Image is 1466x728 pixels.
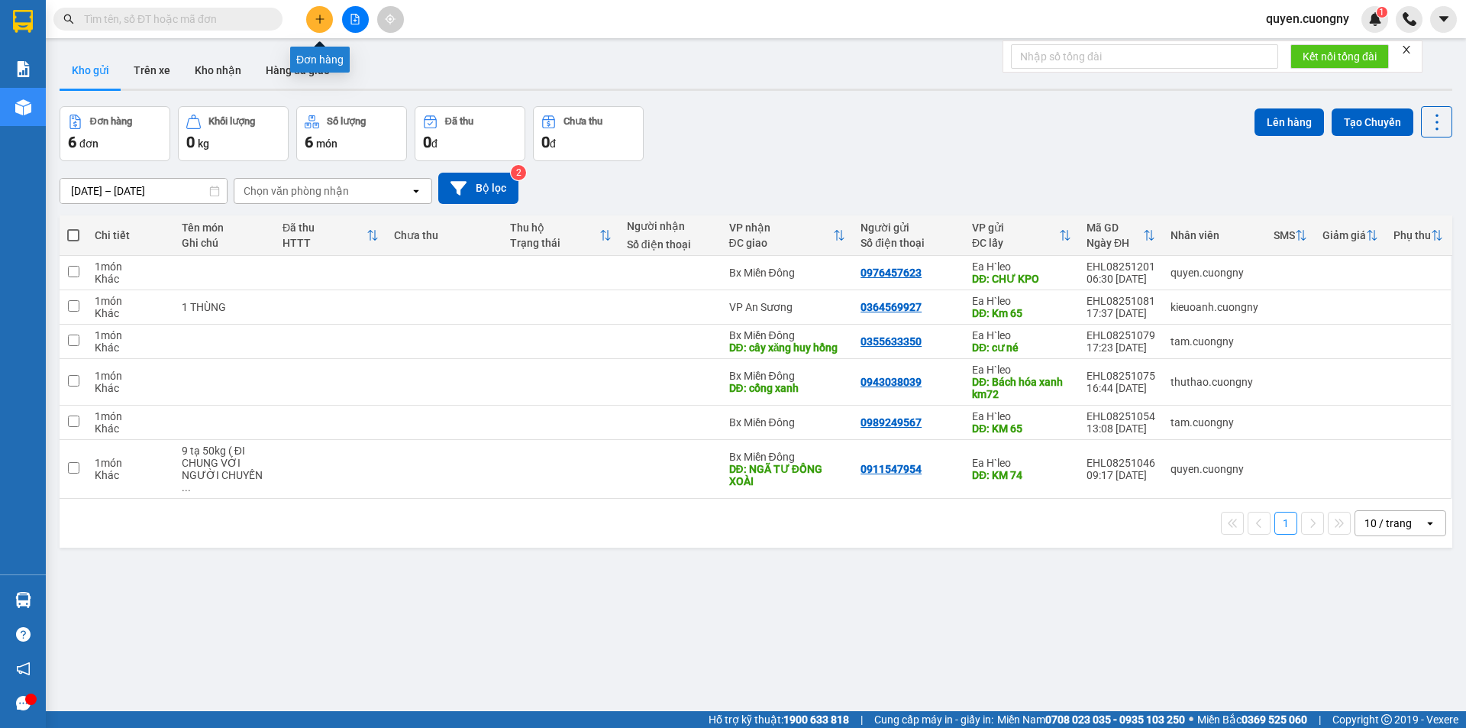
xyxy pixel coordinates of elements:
[1079,215,1163,256] th: Toggle SortBy
[275,215,386,256] th: Toggle SortBy
[182,222,267,234] div: Tên món
[861,301,922,313] div: 0364569927
[84,11,264,28] input: Tìm tên, số ĐT hoặc mã đơn
[972,341,1071,354] div: DĐ: cư né
[972,295,1071,307] div: Ea H`leo
[1087,457,1155,469] div: EHL08251046
[729,237,834,249] div: ĐC giao
[283,222,366,234] div: Đã thu
[182,52,253,89] button: Kho nhận
[783,713,849,726] strong: 1900 633 818
[1437,12,1451,26] span: caret-down
[1303,48,1377,65] span: Kết nối tổng đài
[423,133,431,151] span: 0
[1087,295,1155,307] div: EHL08251081
[874,711,993,728] span: Cung cấp máy in - giấy in:
[1254,9,1361,28] span: quyen.cuongny
[305,133,313,151] span: 6
[1322,229,1366,241] div: Giảm giá
[1171,229,1258,241] div: Nhân viên
[182,481,191,493] span: ...
[1430,6,1457,33] button: caret-down
[1087,307,1155,319] div: 17:37 [DATE]
[95,370,166,382] div: 1 món
[186,133,195,151] span: 0
[431,138,438,150] span: đ
[95,273,166,285] div: Khác
[1274,229,1295,241] div: SMS
[95,382,166,394] div: Khác
[178,106,289,161] button: Khối lượng0kg
[68,133,76,151] span: 6
[121,52,182,89] button: Trên xe
[972,307,1071,319] div: DĐ: Km 65
[1274,512,1297,535] button: 1
[290,47,350,73] div: Đơn hàng
[1254,108,1324,136] button: Lên hàng
[60,106,170,161] button: Đơn hàng6đơn
[15,592,31,608] img: warehouse-icon
[972,237,1059,249] div: ĐC lấy
[1087,422,1155,435] div: 13:08 [DATE]
[438,173,518,204] button: Bộ lọc
[861,416,922,429] div: 0989249567
[1403,12,1416,26] img: phone-icon
[415,106,525,161] button: Đã thu0đ
[627,220,714,232] div: Người nhận
[729,370,846,382] div: Bx Miền Đông
[510,237,599,249] div: Trạng thái
[1381,714,1392,725] span: copyright
[861,376,922,388] div: 0943038039
[1087,222,1143,234] div: Mã GD
[1171,463,1258,475] div: quyen.cuongny
[95,422,166,435] div: Khác
[1171,416,1258,429] div: tam.cuongny
[861,267,922,279] div: 0976457623
[342,6,369,33] button: file-add
[315,14,325,24] span: plus
[972,376,1071,400] div: DĐ: Bách hóa xanh km72
[1332,108,1413,136] button: Tạo Chuyến
[1087,329,1155,341] div: EHL08251079
[1087,370,1155,382] div: EHL08251075
[972,364,1071,376] div: Ea H`leo
[410,185,422,197] svg: open
[1171,376,1258,388] div: thuthao.cuongny
[13,10,33,33] img: logo-vxr
[1087,273,1155,285] div: 06:30 [DATE]
[1087,341,1155,354] div: 17:23 [DATE]
[1087,410,1155,422] div: EHL08251054
[60,179,227,203] input: Select a date range.
[997,711,1185,728] span: Miền Nam
[1242,713,1307,726] strong: 0369 525 060
[1377,7,1387,18] sup: 1
[445,116,473,127] div: Đã thu
[95,410,166,422] div: 1 món
[510,222,599,234] div: Thu hộ
[208,116,255,127] div: Khối lượng
[95,329,166,341] div: 1 món
[550,138,556,150] span: đ
[861,711,863,728] span: |
[972,469,1071,481] div: DĐ: KM 74
[709,711,849,728] span: Hỗ trợ kỹ thuật:
[729,301,846,313] div: VP An Sương
[95,469,166,481] div: Khác
[1087,260,1155,273] div: EHL08251201
[95,229,166,241] div: Chi tiết
[316,138,337,150] span: món
[729,329,846,341] div: Bx Miền Đông
[972,422,1071,435] div: DĐ: KM 65
[729,267,846,279] div: Bx Miền Đông
[63,14,74,24] span: search
[1393,229,1431,241] div: Phụ thu
[1189,717,1193,723] span: ⚪️
[533,106,644,161] button: Chưa thu0đ
[1266,215,1315,256] th: Toggle SortBy
[16,696,31,710] span: message
[253,52,342,89] button: Hàng đã giao
[385,14,396,24] span: aim
[1197,711,1307,728] span: Miền Bắc
[1315,215,1386,256] th: Toggle SortBy
[95,457,166,469] div: 1 món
